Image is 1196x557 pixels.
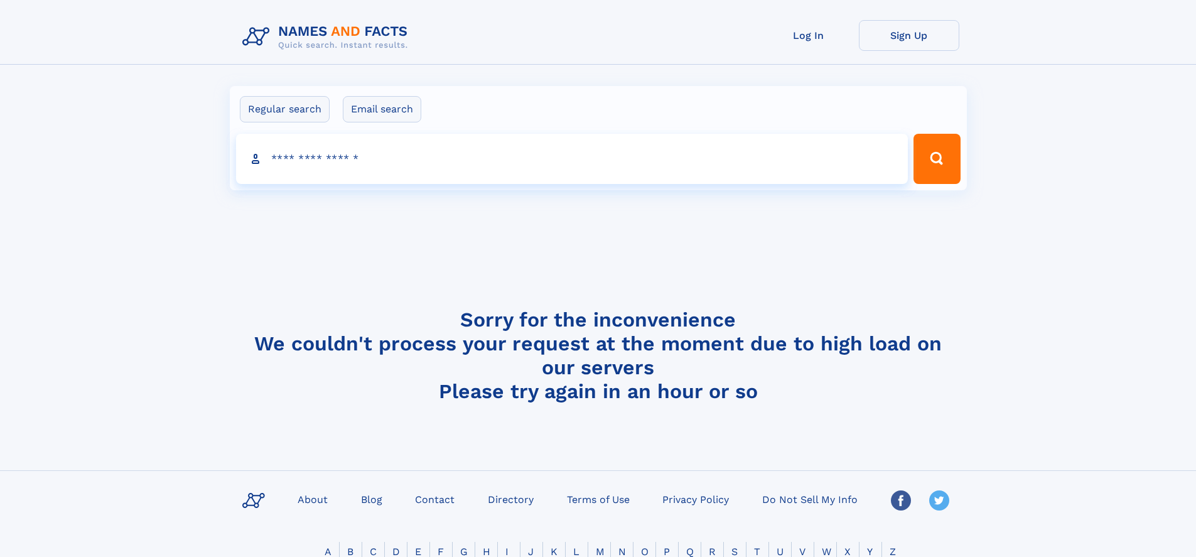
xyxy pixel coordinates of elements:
a: Do Not Sell My Info [757,490,863,508]
a: Terms of Use [562,490,635,508]
a: Directory [483,490,539,508]
a: About [293,490,333,508]
a: Privacy Policy [657,490,734,508]
a: Blog [356,490,387,508]
input: search input [236,134,908,184]
label: Regular search [240,96,330,122]
h4: Sorry for the inconvenience We couldn't process your request at the moment due to high load on ou... [237,308,959,403]
a: Sign Up [859,20,959,51]
img: Logo Names and Facts [237,20,418,54]
label: Email search [343,96,421,122]
img: Facebook [891,490,911,511]
a: Log In [758,20,859,51]
a: Contact [410,490,460,508]
button: Search Button [913,134,960,184]
img: Twitter [929,490,949,511]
